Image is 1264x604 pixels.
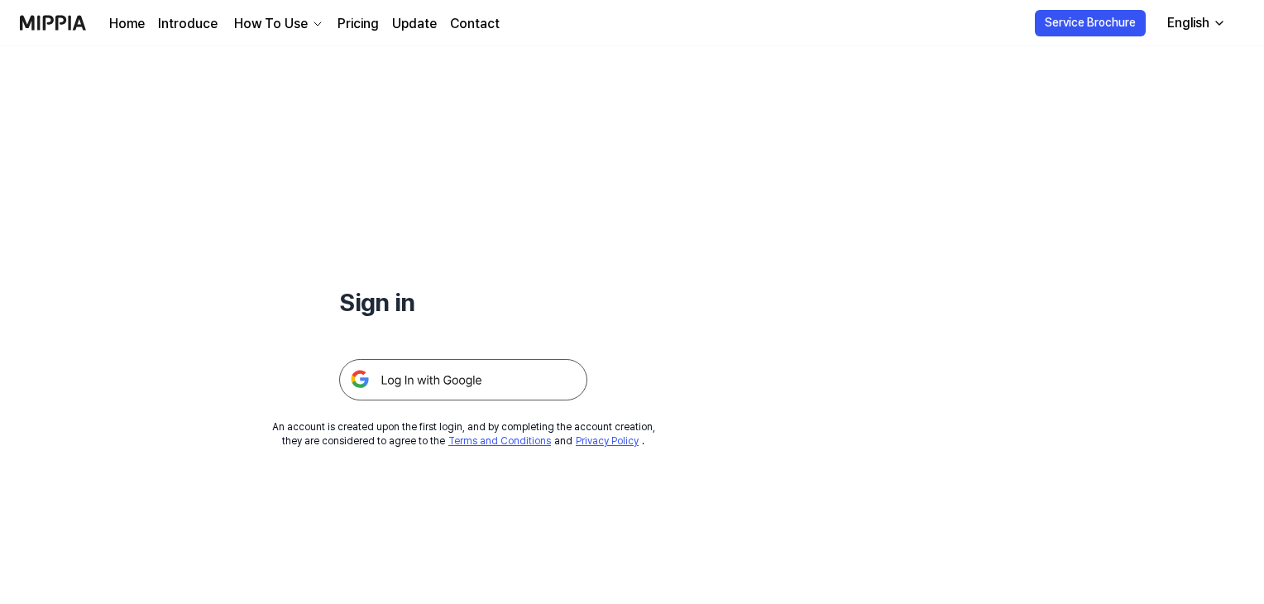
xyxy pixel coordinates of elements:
a: Introduce [158,14,218,34]
a: Terms and Conditions [448,435,551,447]
div: English [1164,13,1213,33]
button: How To Use [231,14,324,34]
button: English [1154,7,1236,40]
a: Pricing [338,14,379,34]
a: Privacy Policy [576,435,639,447]
div: An account is created upon the first login, and by completing the account creation, they are cons... [272,420,655,448]
a: Contact [450,14,500,34]
button: Service Brochure [1035,10,1146,36]
a: Home [109,14,145,34]
div: How To Use [231,14,311,34]
a: Update [392,14,437,34]
img: 구글 로그인 버튼 [339,359,587,400]
h1: Sign in [339,285,587,319]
